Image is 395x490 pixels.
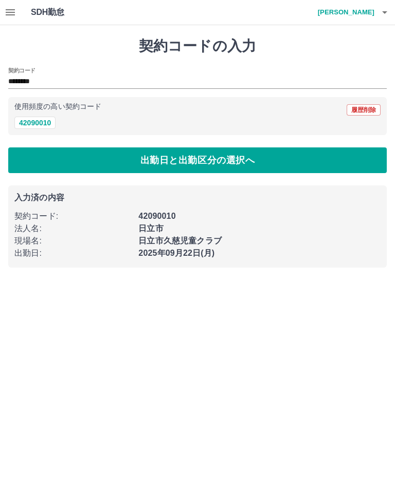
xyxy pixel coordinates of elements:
p: 入力済の内容 [14,194,381,202]
b: 42090010 [138,212,175,220]
p: 法人名 : [14,222,132,235]
b: 日立市 [138,224,163,233]
button: 42090010 [14,117,56,129]
b: 2025年09月22日(月) [138,249,214,257]
h2: 契約コード [8,66,35,74]
p: 現場名 : [14,235,132,247]
p: 契約コード : [14,210,132,222]
p: 使用頻度の高い契約コード [14,103,101,110]
p: 出勤日 : [14,247,132,259]
b: 日立市久慈児童クラブ [138,236,222,245]
h1: 契約コードの入力 [8,37,387,55]
button: 出勤日と出勤区分の選択へ [8,147,387,173]
button: 履歴削除 [347,104,381,116]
